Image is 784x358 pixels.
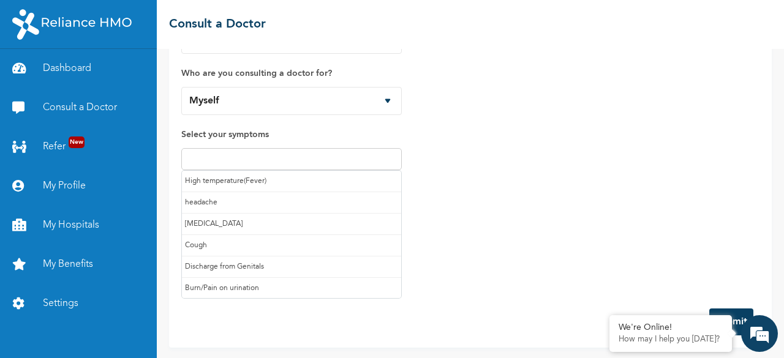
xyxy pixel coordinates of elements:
[12,9,132,40] img: RelianceHMO's Logo
[6,253,233,296] textarea: Type your message and hit 'Enter'
[120,296,234,334] div: FAQs
[71,114,169,237] span: We're online!
[709,308,753,335] button: Submit
[185,174,398,188] p: High temperature(Fever)
[181,66,402,81] label: Who are you consulting a doctor for?
[185,217,398,231] p: [MEDICAL_DATA]
[185,195,398,210] p: headache
[69,136,85,148] span: New
[185,238,398,253] p: Cough
[201,6,230,35] div: Minimize live chat window
[6,318,120,326] span: Conversation
[23,61,50,92] img: d_794563401_company_1708531726252_794563401
[185,281,398,296] p: Burn/Pain on urination
[169,15,266,34] h2: Consult a Doctor
[185,259,398,274] p: Discharge from Genitals
[619,335,723,345] p: How may I help you today?
[64,69,206,84] div: Chat with us now
[619,323,723,333] div: We're Online!
[181,127,402,142] label: Select your symptoms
